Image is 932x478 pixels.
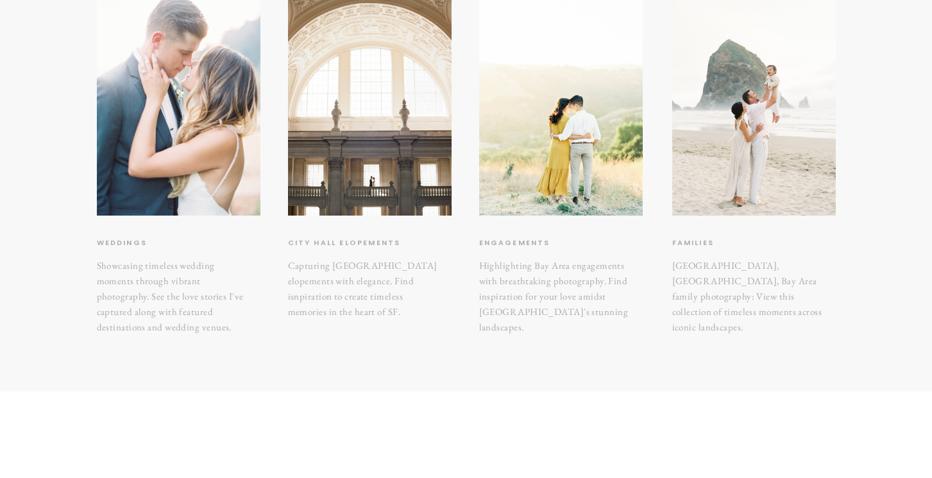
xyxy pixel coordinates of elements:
[672,258,828,327] a: [GEOGRAPHIC_DATA], [GEOGRAPHIC_DATA], Bay Area family photography: View this collection of timele...
[479,237,597,250] a: Engagements
[288,237,416,250] a: City hall elopements
[97,237,205,250] a: weddings
[672,237,797,250] a: Families
[288,258,443,303] h3: Capturing [GEOGRAPHIC_DATA] elopements with elegance. Find isnpiration to create timeless memorie...
[479,258,634,327] h3: Highlighting Bay Area engagements with breathtaking photography. Find inspiration for your love a...
[97,258,253,302] h3: Showcasing timeless wedding moments through vibrant photography. See the love stories I've captur...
